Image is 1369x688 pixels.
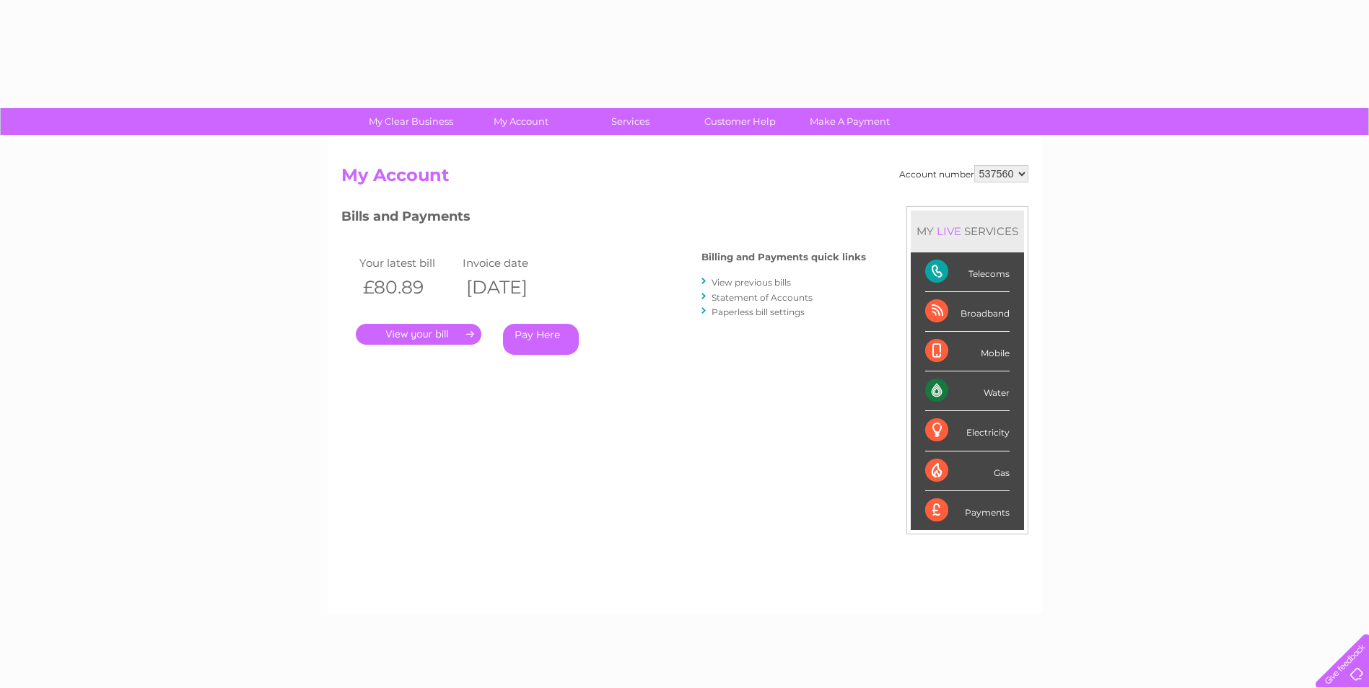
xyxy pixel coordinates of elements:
div: MY SERVICES [911,211,1024,252]
a: Customer Help [681,108,800,135]
th: £80.89 [356,273,460,302]
div: Mobile [925,332,1010,371]
h3: Bills and Payments [341,206,866,231]
td: Invoice date [459,253,563,273]
a: View previous bills [712,277,791,288]
td: Your latest bill [356,253,460,273]
h2: My Account [341,165,1028,193]
div: LIVE [934,224,964,238]
a: . [356,324,481,345]
a: Paperless bill settings [712,306,805,317]
div: Broadband [925,292,1010,332]
a: My Account [461,108,580,135]
a: Services [571,108,690,135]
div: Electricity [925,411,1010,451]
div: Water [925,371,1010,411]
div: Gas [925,451,1010,491]
a: My Clear Business [351,108,471,135]
div: Payments [925,491,1010,530]
th: [DATE] [459,273,563,302]
a: Statement of Accounts [712,292,813,303]
h4: Billing and Payments quick links [701,252,866,263]
a: Make A Payment [790,108,909,135]
a: Pay Here [503,324,579,355]
div: Account number [899,165,1028,182]
div: Telecoms [925,252,1010,292]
